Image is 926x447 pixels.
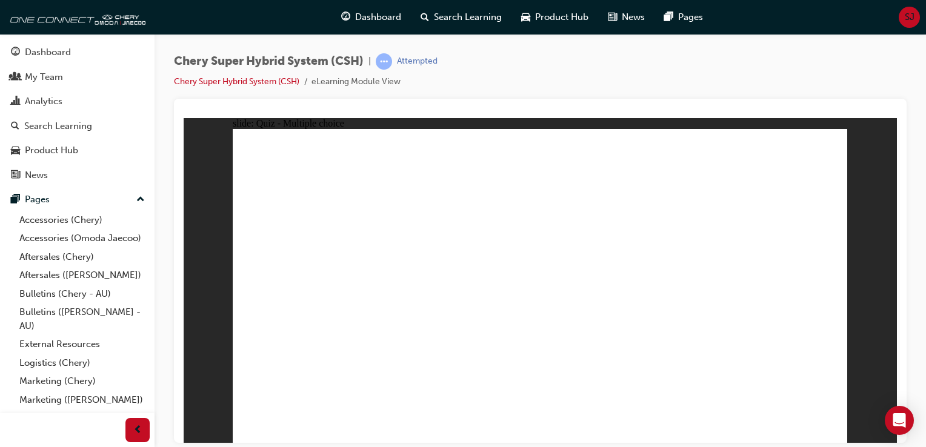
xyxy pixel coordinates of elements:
[25,45,71,59] div: Dashboard
[25,94,62,108] div: Analytics
[5,164,150,187] a: News
[421,10,429,25] span: search-icon
[15,409,150,428] a: All Pages
[5,188,150,211] button: Pages
[15,335,150,354] a: External Resources
[11,121,19,132] span: search-icon
[133,423,142,438] span: prev-icon
[598,5,655,30] a: news-iconNews
[6,5,145,29] img: oneconnect
[11,47,20,58] span: guage-icon
[174,76,299,87] a: Chery Super Hybrid System (CSH)
[355,10,401,24] span: Dashboard
[368,55,371,68] span: |
[11,170,20,181] span: news-icon
[15,303,150,335] a: Bulletins ([PERSON_NAME] - AU)
[25,144,78,157] div: Product Hub
[5,39,150,188] button: DashboardMy TeamAnalyticsSearch LearningProduct HubNews
[11,96,20,107] span: chart-icon
[15,372,150,391] a: Marketing (Chery)
[397,56,438,67] div: Attempted
[24,119,92,133] div: Search Learning
[15,391,150,409] a: Marketing ([PERSON_NAME])
[678,10,703,24] span: Pages
[376,53,392,70] span: learningRecordVerb_ATTEMPT-icon
[15,354,150,372] a: Logistics (Chery)
[15,248,150,267] a: Aftersales (Chery)
[25,70,63,84] div: My Team
[608,10,617,25] span: news-icon
[899,7,920,28] button: SJ
[5,66,150,88] a: My Team
[5,139,150,162] a: Product Hub
[521,10,530,25] span: car-icon
[5,41,150,64] a: Dashboard
[535,10,588,24] span: Product Hub
[434,10,502,24] span: Search Learning
[136,192,145,208] span: up-icon
[11,72,20,83] span: people-icon
[25,168,48,182] div: News
[15,211,150,230] a: Accessories (Chery)
[331,5,411,30] a: guage-iconDashboard
[341,10,350,25] span: guage-icon
[5,90,150,113] a: Analytics
[885,406,914,435] div: Open Intercom Messenger
[174,55,364,68] span: Chery Super Hybrid System (CSH)
[25,193,50,207] div: Pages
[664,10,673,25] span: pages-icon
[622,10,645,24] span: News
[11,194,20,205] span: pages-icon
[655,5,713,30] a: pages-iconPages
[5,115,150,137] a: Search Learning
[311,75,401,89] li: eLearning Module View
[905,10,914,24] span: SJ
[15,266,150,285] a: Aftersales ([PERSON_NAME])
[11,145,20,156] span: car-icon
[15,229,150,248] a: Accessories (Omoda Jaecoo)
[15,285,150,303] a: Bulletins (Chery - AU)
[411,5,511,30] a: search-iconSearch Learning
[511,5,598,30] a: car-iconProduct Hub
